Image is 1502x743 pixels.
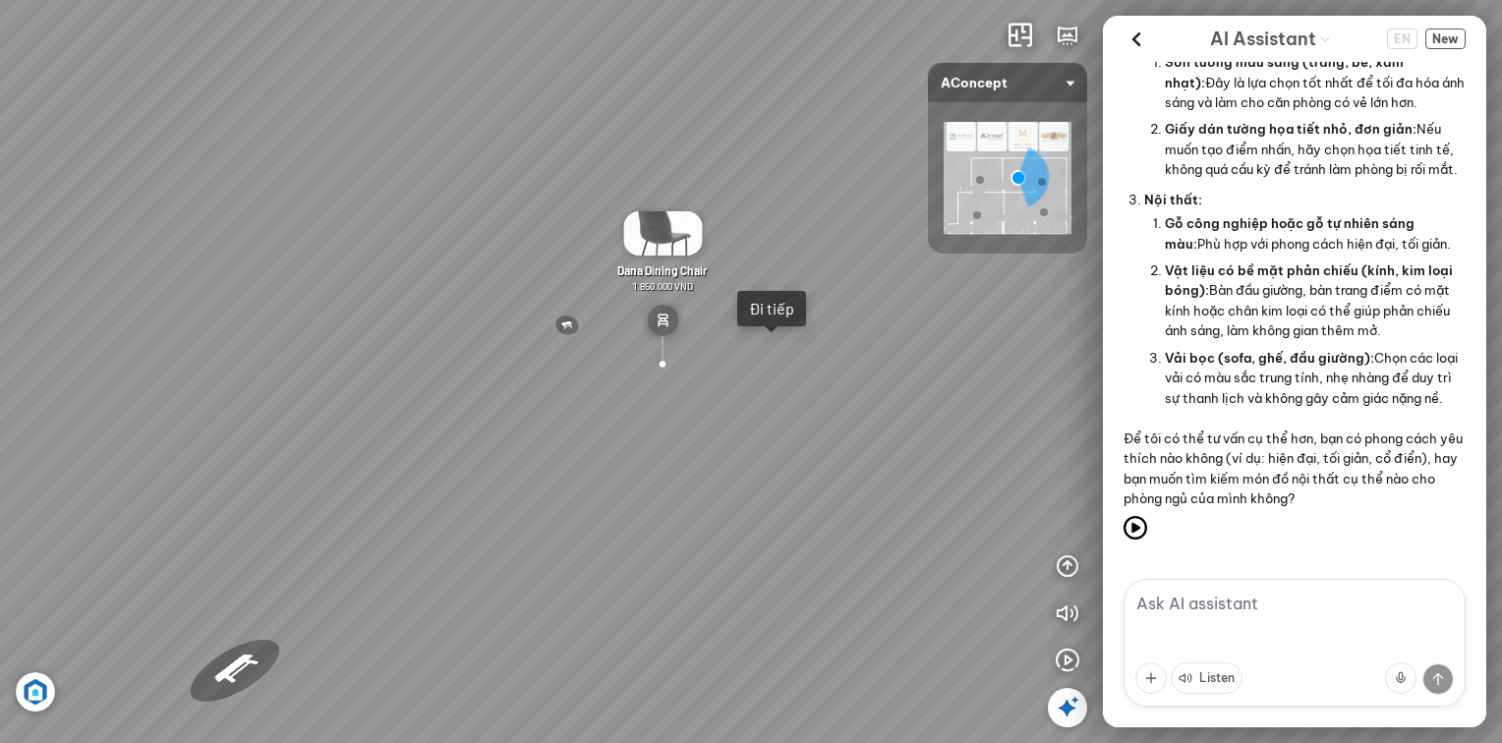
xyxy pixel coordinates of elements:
[1165,350,1374,366] span: Vải bọc (sofa, ghế, đầu giường):
[1425,29,1466,49] span: New
[1165,257,1466,344] li: Bàn đầu giường, bàn trang điểm có mặt kính hoặc chân kim loại có thể giúp phản chiếu ánh sáng, là...
[623,211,702,256] img: Gh___n_Dana_7A6XRUHMPY6G.gif
[1165,54,1404,89] span: Sơn tường màu sáng (trắng, be, xám nhạt):
[1210,24,1332,54] div: AI Guide options
[1387,29,1417,49] button: Change language
[941,63,1074,102] span: AConcept
[944,122,1071,234] img: AConcept_CTMHTJT2R6E4.png
[1387,29,1417,49] span: EN
[1171,662,1242,694] button: Listen
[1425,29,1466,49] button: New Chat
[1210,26,1316,53] span: AI Assistant
[1165,49,1466,116] li: Đây là lựa chọn tốt nhất để tối đa hóa ánh sáng và làm cho căn phòng có vẻ lớn hơn.
[632,280,693,292] span: 1.850.000 VND
[1165,121,1416,137] span: Giấy dán tường họa tiết nhỏ, đơn giản:
[1165,210,1466,257] li: Phù hợp với phong cách hiện đại, tối giản.
[1165,344,1466,411] li: Chọn các loại vải có màu sắc trung tính, nhẹ nhàng để duy trì sự thanh lịch và không gây cảm giác...
[1144,192,1202,207] span: Nội thất:
[647,305,678,336] img: type_chair_EH76Y3RXHCN6.svg
[1165,262,1453,298] span: Vật liệu có bề mặt phản chiếu (kính, kim loại bóng):
[1165,116,1466,183] li: Nếu muốn tạo điểm nhấn, hãy chọn họa tiết tinh tế, không quá cầu kỳ để tránh làm phòng bị rối mắt.
[1165,215,1415,251] span: Gỗ công nghiệp hoặc gỗ tự nhiên sáng màu:
[1124,429,1466,509] p: Để tôi có thể tư vấn cụ thể hơn, bạn có phong cách yêu thích nào không (ví dụ: hiện đại, tối giản...
[16,672,55,712] img: Artboard_6_4x_1_F4RHW9YJWHU.jpg
[617,263,708,277] span: Dana Dining Chair
[749,299,794,318] div: Đi tiếp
